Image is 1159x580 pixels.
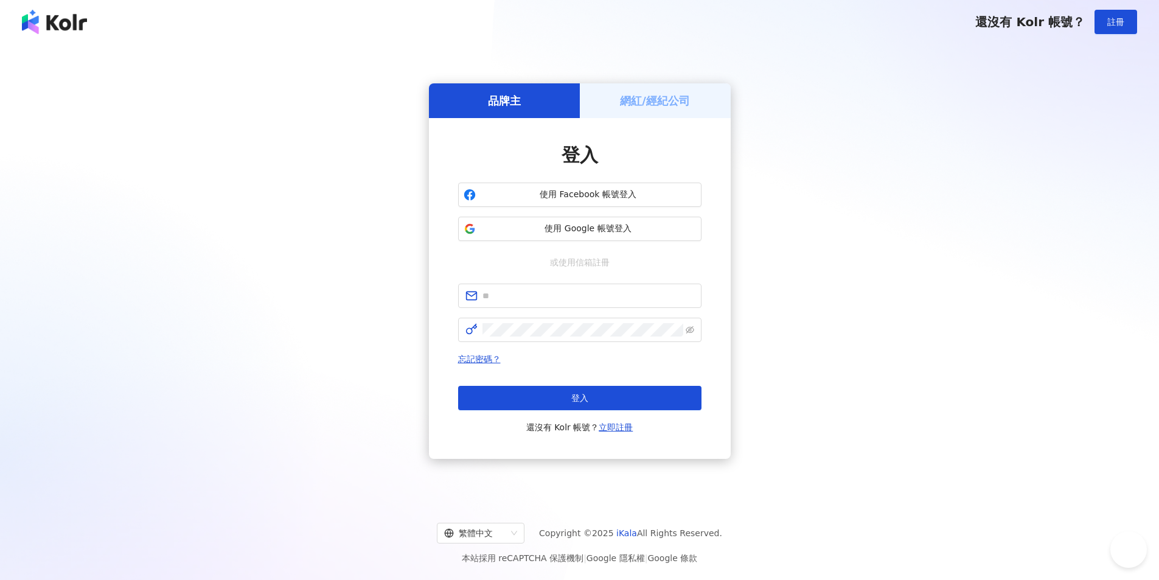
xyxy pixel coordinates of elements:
[562,144,598,166] span: 登入
[526,420,633,435] span: 還沒有 Kolr 帳號？
[541,256,618,269] span: 或使用信箱註冊
[539,526,722,540] span: Copyright © 2025 All Rights Reserved.
[481,189,696,201] span: 使用 Facebook 帳號登入
[458,217,701,241] button: 使用 Google 帳號登入
[1107,17,1124,27] span: 註冊
[458,183,701,207] button: 使用 Facebook 帳號登入
[1110,531,1147,568] iframe: Help Scout Beacon - Open
[583,553,586,563] span: |
[444,523,506,543] div: 繁體中文
[975,15,1085,29] span: 還沒有 Kolr 帳號？
[1095,10,1137,34] button: 註冊
[458,354,501,364] a: 忘記密碼？
[647,553,697,563] a: Google 條款
[620,93,690,108] h5: 網紅/經紀公司
[488,93,521,108] h5: 品牌主
[599,422,633,432] a: 立即註冊
[458,386,701,410] button: 登入
[645,553,648,563] span: |
[462,551,697,565] span: 本站採用 reCAPTCHA 保護機制
[22,10,87,34] img: logo
[481,223,696,235] span: 使用 Google 帳號登入
[686,326,694,334] span: eye-invisible
[616,528,637,538] a: iKala
[571,393,588,403] span: 登入
[586,553,645,563] a: Google 隱私權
